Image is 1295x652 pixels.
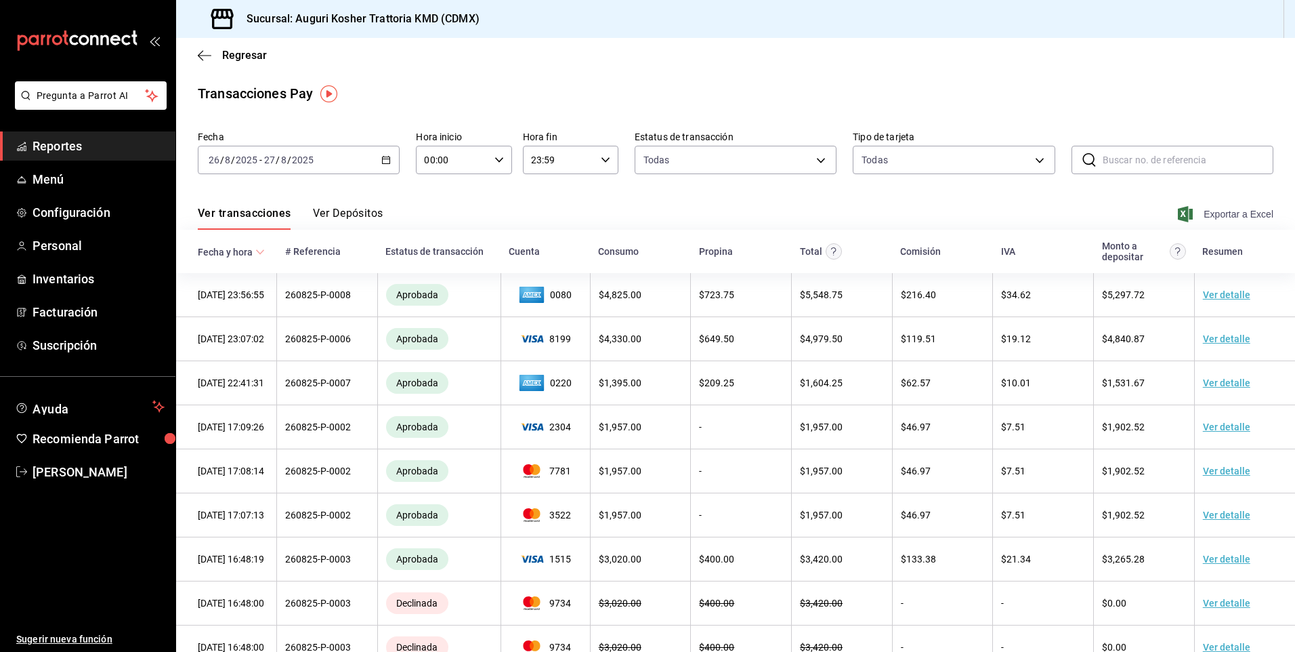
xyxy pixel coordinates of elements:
[198,207,291,230] button: Ver transacciones
[33,303,165,321] span: Facturación
[16,632,165,647] span: Sugerir nueva función
[599,554,641,565] span: $ 3,020.00
[699,378,734,388] span: $ 209.25
[1102,554,1145,565] span: $ 3,265.28
[800,333,843,344] span: $ 4,979.50
[699,246,733,257] div: Propina
[15,81,167,110] button: Pregunta a Parrot AI
[277,537,378,582] td: 260825-P-0003
[691,449,792,493] td: -
[1094,582,1195,626] td: $0.00
[235,155,258,165] input: ----
[386,592,448,614] div: Transacciones declinadas por el banco emisor. No se hace ningún cargo al tarjetahabiente ni al co...
[699,598,734,609] span: $ 400.00
[259,155,262,165] span: -
[198,83,313,104] div: Transacciones Pay
[599,598,641,609] span: $ 3,020.00
[320,85,337,102] img: Tooltip marker
[9,98,167,113] a: Pregunta a Parrot AI
[1203,510,1250,521] a: Ver detalle
[198,207,383,230] div: navigation tabs
[277,582,378,626] td: 260825-P-0003
[509,372,582,394] span: 0220
[1203,333,1250,344] a: Ver detalle
[691,493,792,537] td: -
[699,333,734,344] span: $ 649.50
[509,554,582,565] span: 1515
[263,155,276,165] input: --
[993,582,1094,626] td: -
[176,317,277,361] td: [DATE] 23:07:02
[800,289,843,300] span: $ 5,548.75
[287,155,291,165] span: /
[285,246,341,257] div: # Referencia
[176,273,277,317] td: [DATE] 23:56:55
[901,422,931,432] span: $ 46.97
[391,510,444,521] span: Aprobada
[176,493,277,537] td: [DATE] 17:07:13
[224,155,231,165] input: --
[1203,378,1250,388] a: Ver detalle
[33,137,165,155] span: Reportes
[800,246,822,257] div: Total
[800,378,843,388] span: $ 1,604.25
[1203,289,1250,300] a: Ver detalle
[33,170,165,188] span: Menú
[509,464,582,478] span: 7781
[149,35,160,46] button: open_drawer_menu
[509,596,582,610] span: 9734
[176,361,277,405] td: [DATE] 22:41:31
[208,155,220,165] input: --
[1203,422,1250,432] a: Ver detalle
[1102,466,1145,476] span: $ 1,902.52
[1102,289,1145,300] span: $ 5,297.72
[599,466,641,476] span: $ 1,957.00
[386,328,448,350] div: Transacciones cobradas de manera exitosa.
[33,399,147,415] span: Ayuda
[176,537,277,582] td: [DATE] 16:48:19
[1001,466,1025,476] span: $ 7.51
[222,49,267,62] span: Regresar
[800,554,843,565] span: $ 3,420.00
[220,155,224,165] span: /
[800,598,843,609] span: $ 3,420.00
[1170,243,1186,260] svg: Este es el monto resultante del total pagado menos comisión e IVA. Esta será la parte que se depo...
[1001,333,1031,344] span: $ 19.12
[523,132,618,142] label: Hora fin
[509,508,582,522] span: 3522
[599,510,641,521] span: $ 1,957.00
[176,405,277,449] td: [DATE] 17:09:26
[1181,206,1273,222] span: Exportar a Excel
[176,449,277,493] td: [DATE] 17:08:14
[276,155,280,165] span: /
[800,422,843,432] span: $ 1,957.00
[826,243,842,260] svg: Este monto equivale al total pagado por el comensal antes de aplicar Comisión e IVA.
[509,284,582,306] span: 0080
[277,449,378,493] td: 260825-P-0002
[1102,422,1145,432] span: $ 1,902.52
[1001,422,1025,432] span: $ 7.51
[892,582,993,626] td: -
[1203,466,1250,476] a: Ver detalle
[1001,246,1015,257] div: IVA
[236,11,480,27] h3: Sucursal: Auguri Kosher Trattoria KMD (CDMX)
[1001,510,1025,521] span: $ 7.51
[198,247,265,258] span: Fecha y hora
[599,378,641,388] span: $ 1,395.00
[33,336,165,354] span: Suscripción
[391,422,444,432] span: Aprobada
[853,132,1055,142] label: Tipo de tarjeta
[280,155,287,165] input: --
[37,89,146,103] span: Pregunta a Parrot AI
[599,289,641,300] span: $ 4,825.00
[385,246,484,257] div: Estatus de transacción
[277,317,378,361] td: 260825-P-0006
[386,548,448,570] div: Transacciones cobradas de manera exitosa.
[635,132,836,142] label: Estatus de transacción
[291,155,314,165] input: ----
[599,422,641,432] span: $ 1,957.00
[509,422,582,432] span: 2304
[313,207,383,230] button: Ver Depósitos
[699,289,734,300] span: $ 723.75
